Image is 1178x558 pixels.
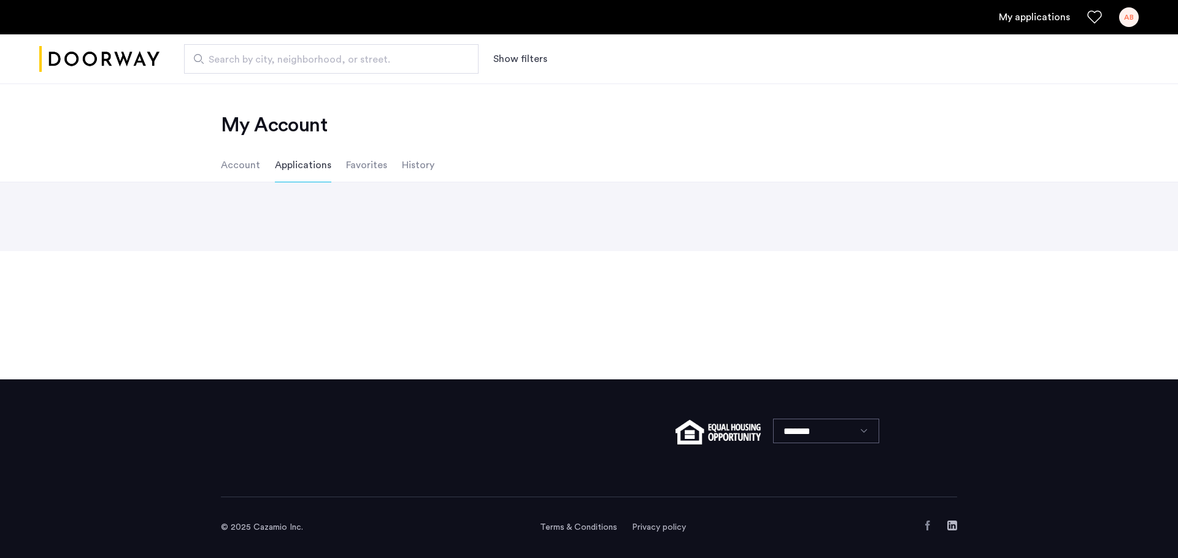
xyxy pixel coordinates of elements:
a: LinkedIn [947,521,957,530]
a: Terms and conditions [540,521,617,533]
a: My application [999,10,1070,25]
li: History [402,148,434,182]
li: Favorites [346,148,387,182]
li: Applications [275,148,331,182]
a: Favorites [1087,10,1102,25]
img: logo [39,36,160,82]
select: Language select [773,419,879,443]
input: Apartment Search [184,44,479,74]
h2: My Account [221,113,957,138]
a: Privacy policy [632,521,686,533]
div: AB [1119,7,1139,27]
img: equal-housing.png [676,420,761,444]
a: Cazamio logo [39,36,160,82]
button: Show or hide filters [493,52,547,66]
li: Account [221,148,260,182]
span: Search by city, neighborhood, or street. [209,52,444,67]
span: © 2025 Cazamio Inc. [221,523,303,532]
a: Facebook [923,521,933,530]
